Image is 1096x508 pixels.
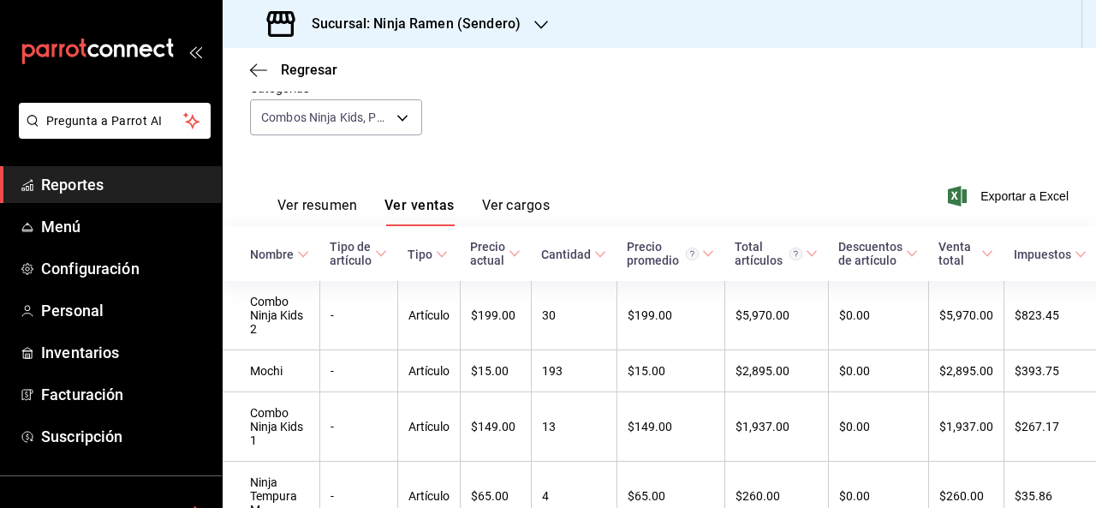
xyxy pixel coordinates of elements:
td: $2,895.00 [724,350,828,392]
h3: Sucursal: Ninja Ramen (Sendero) [298,14,521,34]
td: $0.00 [828,350,928,392]
td: - [319,350,397,392]
button: open_drawer_menu [188,45,202,58]
td: 193 [531,350,616,392]
span: Combos Ninja Kids, Postres [261,109,390,126]
button: Pregunta a Parrot AI [19,103,211,139]
span: Cantidad [541,248,606,261]
a: Pregunta a Parrot AI [12,124,211,142]
span: Total artículos [735,240,818,267]
span: Suscripción [41,425,208,448]
td: Artículo [397,281,460,350]
span: Impuestos [1014,248,1087,261]
td: - [319,281,397,350]
span: Venta total [938,240,993,267]
span: Nombre [250,248,309,261]
span: Tipo de artículo [330,240,387,267]
div: Nombre [250,248,294,261]
td: $15.00 [616,350,724,392]
span: Menú [41,215,208,238]
td: $1,937.00 [724,392,828,462]
span: Configuración [41,257,208,280]
td: $199.00 [460,281,531,350]
button: Ver ventas [384,197,455,226]
span: Descuentos de artículo [838,240,918,267]
div: Cantidad [541,248,591,261]
td: $0.00 [828,281,928,350]
div: Descuentos de artículo [838,240,902,267]
div: Tipo de artículo [330,240,372,267]
td: $5,970.00 [724,281,828,350]
td: Artículo [397,392,460,462]
span: Pregunta a Parrot AI [46,112,184,130]
div: navigation tabs [277,197,550,226]
svg: Precio promedio = Total artículos / cantidad [686,248,699,260]
td: - [319,392,397,462]
td: 13 [531,392,616,462]
div: Tipo [408,248,432,261]
div: Precio actual [470,240,505,267]
span: Facturación [41,383,208,406]
span: Personal [41,299,208,322]
button: Ver resumen [277,197,357,226]
svg: El total artículos considera cambios de precios en los artículos así como costos adicionales por ... [789,248,802,260]
span: Precio actual [470,240,521,267]
span: Reportes [41,173,208,196]
button: Ver cargos [482,197,551,226]
td: $149.00 [460,392,531,462]
td: Combo Ninja Kids 2 [223,281,319,350]
div: Venta total [938,240,978,267]
span: Regresar [281,62,337,78]
td: $5,970.00 [928,281,1004,350]
td: Mochi [223,350,319,392]
button: Regresar [250,62,337,78]
td: $199.00 [616,281,724,350]
td: Combo Ninja Kids 1 [223,392,319,462]
span: Tipo [408,248,448,261]
span: Inventarios [41,341,208,364]
span: Precio promedio [627,240,714,267]
td: Artículo [397,350,460,392]
div: Precio promedio [627,240,699,267]
td: $1,937.00 [928,392,1004,462]
div: Total artículos [735,240,802,267]
div: Impuestos [1014,248,1071,261]
button: Exportar a Excel [951,186,1069,206]
td: $15.00 [460,350,531,392]
td: $2,895.00 [928,350,1004,392]
td: $0.00 [828,392,928,462]
td: $149.00 [616,392,724,462]
td: 30 [531,281,616,350]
